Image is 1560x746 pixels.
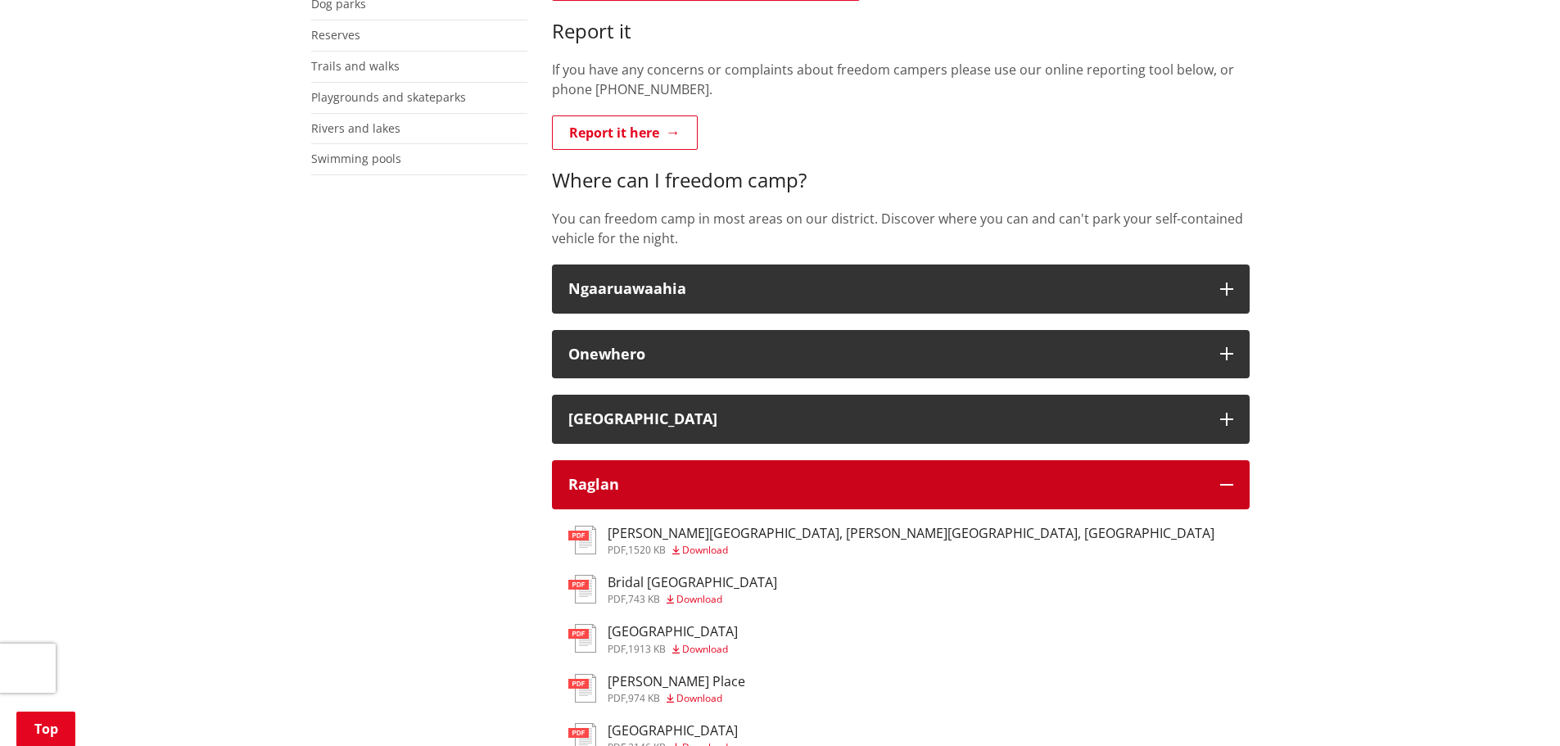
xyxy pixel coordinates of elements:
span: pdf [608,543,626,557]
span: pdf [608,642,626,656]
h3: [GEOGRAPHIC_DATA] [608,624,738,640]
a: [GEOGRAPHIC_DATA] pdf,1913 KB Download [568,624,738,653]
a: Rivers and lakes [311,120,400,136]
button: Onewhero [552,330,1250,379]
span: 1520 KB [628,543,666,557]
span: Download [682,543,728,557]
button: Raglan [552,460,1250,509]
a: Reserves [311,27,360,43]
a: Top [16,712,75,746]
a: Report it here [552,115,698,150]
h3: Where can I freedom camp? [552,169,1250,192]
h3: Report it [552,20,1250,43]
div: , [608,595,777,604]
div: Ngaaruawaahia [568,281,1204,297]
div: Onewhero [568,346,1204,363]
img: document-pdf.svg [568,674,596,703]
span: pdf [608,691,626,705]
div: [GEOGRAPHIC_DATA] [568,411,1204,427]
span: 974 KB [628,691,660,705]
a: Playgrounds and skateparks [311,89,466,105]
a: Swimming pools [311,151,401,166]
a: Trails and walks [311,58,400,74]
div: , [608,644,738,654]
div: Raglan [568,477,1204,493]
span: pdf [608,592,626,606]
p: You can freedom camp in most areas on our district. Discover where you can and can't park your se... [552,209,1250,248]
img: document-pdf.svg [568,624,596,653]
span: 1913 KB [628,642,666,656]
img: document-pdf.svg [568,526,596,554]
h3: [PERSON_NAME][GEOGRAPHIC_DATA], [PERSON_NAME][GEOGRAPHIC_DATA], [GEOGRAPHIC_DATA] [608,526,1214,541]
span: 743 KB [628,592,660,606]
div: , [608,694,745,703]
button: Ngaaruawaahia [552,264,1250,314]
div: , [608,545,1214,555]
a: Bridal [GEOGRAPHIC_DATA] pdf,743 KB Download [568,575,777,604]
p: If you have any concerns or complaints about freedom campers please use our online reporting tool... [552,60,1250,99]
img: document-pdf.svg [568,575,596,604]
h3: [GEOGRAPHIC_DATA] [608,723,738,739]
a: [PERSON_NAME] Place pdf,974 KB Download [568,674,745,703]
span: Download [676,592,722,606]
span: Download [676,691,722,705]
button: [GEOGRAPHIC_DATA] [552,395,1250,444]
h3: Bridal [GEOGRAPHIC_DATA] [608,575,777,590]
h3: [PERSON_NAME] Place [608,674,745,689]
span: Download [682,642,728,656]
a: [PERSON_NAME][GEOGRAPHIC_DATA], [PERSON_NAME][GEOGRAPHIC_DATA], [GEOGRAPHIC_DATA] pdf,1520 KB Dow... [568,526,1214,555]
iframe: Messenger Launcher [1485,677,1544,736]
